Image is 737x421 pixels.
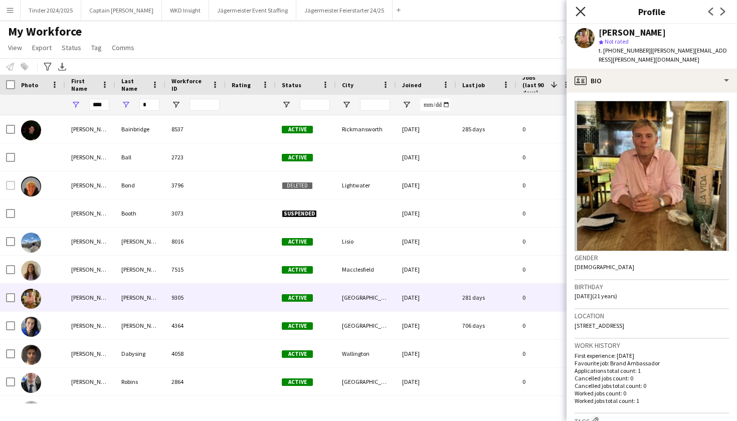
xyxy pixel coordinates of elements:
span: Active [282,266,313,274]
span: Active [282,322,313,330]
a: Status [58,41,85,54]
span: View [8,43,22,52]
div: 281 days [456,284,516,311]
div: 285 days [456,115,516,143]
div: [DATE] [396,199,456,227]
div: Robins [115,368,165,395]
p: Cancelled jobs count: 0 [575,374,729,382]
img: alex bracco [21,233,41,253]
div: [DATE] [396,143,456,171]
button: Open Filter Menu [402,100,411,109]
div: [DATE] [396,228,456,255]
span: Rating [232,81,251,89]
a: Export [28,41,56,54]
h3: Work history [575,341,729,350]
span: Joined [402,81,422,89]
img: Alex Buckley [21,317,41,337]
div: [PERSON_NAME] [65,199,115,227]
input: Joined Filter Input [420,99,450,111]
div: 0 [516,171,577,199]
p: Worked jobs total count: 1 [575,397,729,404]
div: Bond [115,171,165,199]
h3: Birthday [575,282,729,291]
div: 2723 [165,143,226,171]
input: First Name Filter Input [89,99,109,111]
div: 7515 [165,256,226,283]
div: Dabysing [115,340,165,367]
p: Cancelled jobs total count: 0 [575,382,729,389]
span: Export [32,43,52,52]
input: Last Name Filter Input [139,99,159,111]
input: Workforce ID Filter Input [190,99,220,111]
span: Active [282,238,313,246]
img: Alex Dabysing [21,345,41,365]
span: [DEMOGRAPHIC_DATA] [575,263,634,271]
a: View [4,41,26,54]
div: Wallington [336,340,396,367]
h3: Location [575,311,729,320]
div: [GEOGRAPHIC_DATA] [336,284,396,311]
div: Lisio [336,228,396,255]
img: Alex Bainbridge [21,120,41,140]
span: Active [282,126,313,133]
img: Alex Brooks [21,261,41,281]
div: [GEOGRAPHIC_DATA] [336,368,396,395]
app-action-btn: Advanced filters [42,61,54,73]
div: [DATE] [396,256,456,283]
div: [PERSON_NAME] [65,368,115,395]
div: [PERSON_NAME] [65,228,115,255]
button: Captain [PERSON_NAME] [81,1,162,20]
div: 4058 [165,340,226,367]
span: City [342,81,353,89]
div: [PERSON_NAME] [65,115,115,143]
span: Active [282,350,313,358]
input: Status Filter Input [300,99,330,111]
span: My Workforce [8,24,82,39]
span: Active [282,294,313,302]
p: First experience: [DATE] [575,352,729,359]
img: Alex Sebastos [21,401,41,421]
p: Applications total count: 1 [575,367,729,374]
div: [PERSON_NAME] [115,228,165,255]
span: | [PERSON_NAME][EMAIL_ADDRESS][PERSON_NAME][DOMAIN_NAME] [599,47,727,63]
div: 0 [516,284,577,311]
img: Alex Bond [21,176,41,196]
a: Comms [108,41,138,54]
div: [PERSON_NAME] [65,340,115,367]
span: [DATE] (21 years) [575,292,617,300]
input: City Filter Input [360,99,390,111]
div: 9305 [165,284,226,311]
span: Active [282,378,313,386]
img: Crew avatar or photo [575,101,729,251]
div: 0 [516,256,577,283]
button: Open Filter Menu [71,100,80,109]
span: Status [282,81,301,89]
span: Tag [91,43,102,52]
button: Open Filter Menu [282,100,291,109]
div: 0 [516,340,577,367]
div: Ball [115,143,165,171]
app-action-btn: Export XLSX [56,61,68,73]
div: Booth [115,199,165,227]
div: Lightwater [336,171,396,199]
div: [DATE] [396,312,456,339]
span: Workforce ID [171,77,208,92]
div: Rickmansworth [336,115,396,143]
button: Tinder 2024/2025 [21,1,81,20]
div: 0 [516,143,577,171]
div: 3796 [165,171,226,199]
div: 4364 [165,312,226,339]
div: 0 [516,312,577,339]
span: t. [PHONE_NUMBER] [599,47,651,54]
button: Open Filter Menu [171,100,180,109]
div: [PERSON_NAME] [115,256,165,283]
div: 0 [516,199,577,227]
div: [PERSON_NAME] [115,284,165,311]
input: Row Selection is disabled for this row (unchecked) [6,181,15,190]
span: Suspended [282,210,317,218]
h3: Gender [575,253,729,262]
button: WKD Insight [162,1,209,20]
button: Open Filter Menu [342,100,351,109]
span: Last job [462,81,485,89]
div: [DATE] [396,368,456,395]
